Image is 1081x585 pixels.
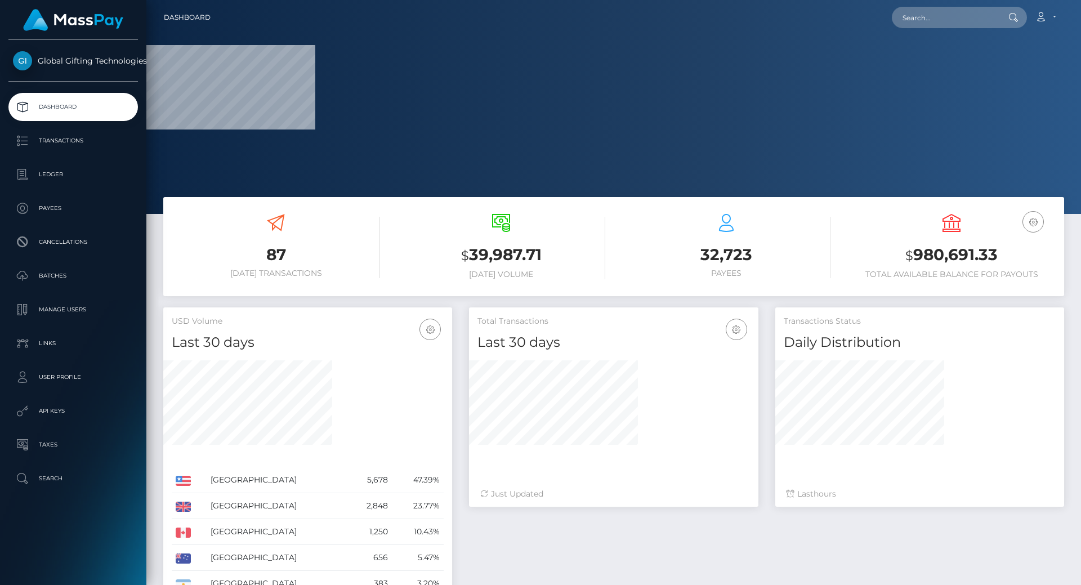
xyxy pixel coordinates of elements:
[172,333,444,352] h4: Last 30 days
[847,270,1056,279] h6: Total Available Balance for Payouts
[13,234,133,251] p: Cancellations
[892,7,998,28] input: Search...
[477,316,749,327] h5: Total Transactions
[172,316,444,327] h5: USD Volume
[13,200,133,217] p: Payees
[392,545,444,571] td: 5.47%
[13,335,133,352] p: Links
[172,244,380,266] h3: 87
[13,369,133,386] p: User Profile
[392,493,444,519] td: 23.77%
[622,269,830,278] h6: Payees
[348,519,392,545] td: 1,250
[784,333,1056,352] h4: Daily Distribution
[176,502,191,512] img: GB.png
[8,262,138,290] a: Batches
[207,493,348,519] td: [GEOGRAPHIC_DATA]
[13,51,32,70] img: Global Gifting Technologies Inc
[13,301,133,318] p: Manage Users
[164,6,211,29] a: Dashboard
[13,166,133,183] p: Ledger
[172,269,380,278] h6: [DATE] Transactions
[348,467,392,493] td: 5,678
[477,333,749,352] h4: Last 30 days
[13,99,133,115] p: Dashboard
[13,470,133,487] p: Search
[480,488,747,500] div: Just Updated
[905,248,913,264] small: $
[8,160,138,189] a: Ledger
[847,244,1056,267] h3: 980,691.33
[8,465,138,493] a: Search
[392,467,444,493] td: 47.39%
[397,244,605,267] h3: 39,987.71
[176,553,191,564] img: AU.png
[13,403,133,419] p: API Keys
[8,93,138,121] a: Dashboard
[8,296,138,324] a: Manage Users
[8,127,138,155] a: Transactions
[13,132,133,149] p: Transactions
[348,545,392,571] td: 656
[8,228,138,256] a: Cancellations
[207,545,348,571] td: [GEOGRAPHIC_DATA]
[392,519,444,545] td: 10.43%
[784,316,1056,327] h5: Transactions Status
[207,519,348,545] td: [GEOGRAPHIC_DATA]
[8,56,138,66] span: Global Gifting Technologies Inc
[8,397,138,425] a: API Keys
[176,476,191,486] img: US.png
[461,248,469,264] small: $
[23,9,123,31] img: MassPay Logo
[13,436,133,453] p: Taxes
[348,493,392,519] td: 2,848
[8,431,138,459] a: Taxes
[13,267,133,284] p: Batches
[8,194,138,222] a: Payees
[622,244,830,266] h3: 32,723
[397,270,605,279] h6: [DATE] Volume
[787,488,1053,500] div: Last hours
[8,329,138,358] a: Links
[8,363,138,391] a: User Profile
[176,528,191,538] img: CA.png
[207,467,348,493] td: [GEOGRAPHIC_DATA]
